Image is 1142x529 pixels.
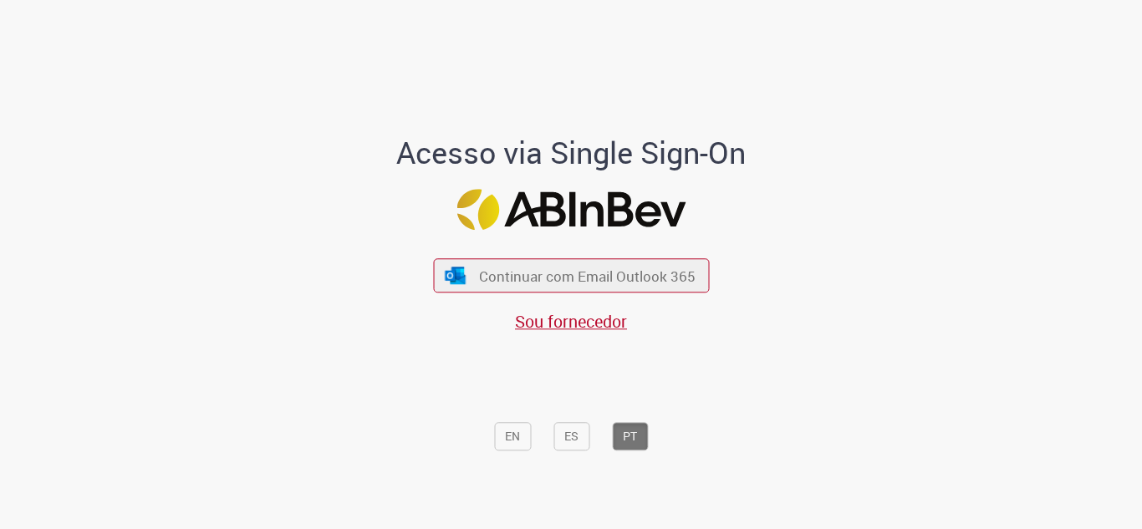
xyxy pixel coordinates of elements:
h1: Acesso via Single Sign-On [339,136,803,170]
span: Continuar com Email Outlook 365 [479,267,696,286]
a: Sou fornecedor [515,311,627,333]
button: ES [553,423,589,451]
button: PT [612,423,648,451]
button: ícone Azure/Microsoft 360 Continuar com Email Outlook 365 [433,258,709,292]
img: Logo ABInBev [456,190,686,231]
button: EN [494,423,531,451]
img: ícone Azure/Microsoft 360 [444,267,467,284]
